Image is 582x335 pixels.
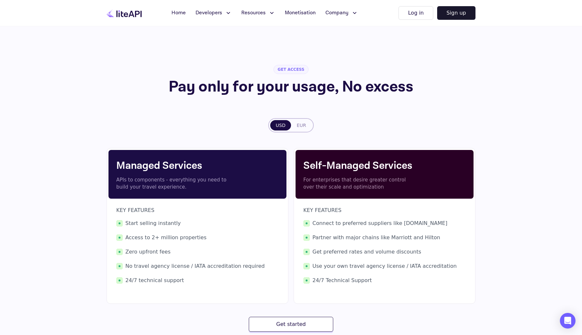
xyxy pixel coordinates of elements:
span: Zero upfront fees [116,248,279,256]
div: Open Intercom Messenger [560,313,576,329]
button: Log in [399,6,433,20]
h1: Pay only for your usage, No excess [125,79,457,95]
button: Resources [237,6,279,19]
button: EUR [291,120,312,130]
span: Access to 2+ million properties [116,234,279,242]
span: GET ACCESS [273,65,309,74]
span: Resources [241,9,266,17]
p: For enterprises that desire greater control over their scale and optimization [303,176,417,191]
span: Get preferred rates and volume discounts [303,248,466,256]
span: Developers [196,9,222,17]
button: Get started [249,317,333,332]
span: Use your own travel agency license / IATA accreditation [303,262,466,270]
p: KEY FEATURES [303,206,466,214]
button: USD [270,120,291,130]
h4: Self-Managed Services [303,158,466,174]
button: Sign up [437,6,475,20]
span: No travel agency license / IATA accreditation required [116,262,279,270]
span: Start selling instantly [116,219,279,227]
button: Developers [192,6,235,19]
button: Company [322,6,362,19]
span: 24/7 Technical Support [303,277,466,284]
span: 24/7 technical support [116,277,279,284]
span: Partner with major chains like Marriott and Hilton [303,234,466,242]
p: KEY FEATURES [116,206,279,214]
span: Company [325,9,348,17]
span: Home [171,9,186,17]
span: Monetisation [285,9,316,17]
h4: Managed Services [116,158,279,174]
a: Home [168,6,190,19]
span: Connect to preferred suppliers like [DOMAIN_NAME] [303,219,466,227]
p: APIs to components - everything you need to build your travel experience. [116,176,230,191]
a: Monetisation [281,6,320,19]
